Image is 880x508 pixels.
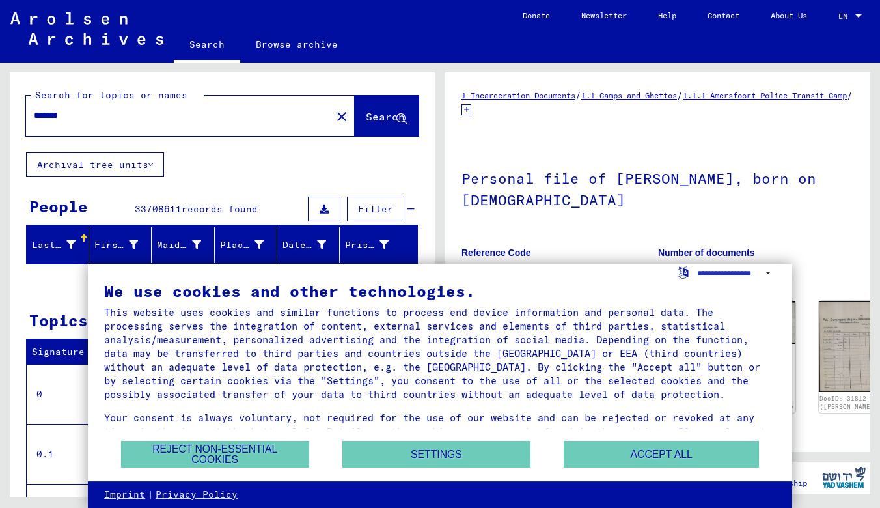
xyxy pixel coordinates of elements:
button: Filter [347,197,404,221]
button: Settings [342,441,530,468]
span: records found [182,203,258,215]
span: / [677,89,683,101]
mat-header-cell: Date of Birth [277,227,340,263]
div: Date of Birth [282,234,342,255]
div: Maiden Name [157,234,217,255]
span: EN [838,12,853,21]
button: Reject non-essential cookies [121,441,309,468]
div: Place of Birth [220,234,280,255]
span: Filter [358,203,393,215]
a: Browse archive [240,29,353,60]
mat-label: Search for topics or names [35,89,187,101]
mat-header-cell: Last Name [27,227,89,263]
span: Search [366,110,405,123]
mat-icon: close [334,109,350,124]
span: 33708611 [135,203,182,215]
b: Number of documents [658,247,755,258]
mat-header-cell: Prisoner # [340,227,417,263]
td: 0.1 [27,424,117,484]
div: Your consent is always voluntary, not required for the use of our website and can be rejected or ... [104,411,776,452]
img: 001.jpg [819,301,879,392]
td: 0 [27,364,117,424]
button: Clear [329,103,355,129]
div: Topics [29,309,88,332]
a: 1.1 Camps and Ghettos [581,91,677,100]
img: Arolsen_neg.svg [10,12,163,45]
button: Search [355,96,419,136]
a: Imprint [104,488,145,501]
div: Date of Birth [282,238,326,252]
div: First Name [94,238,138,252]
div: Signature [32,342,119,363]
a: Search [174,29,240,63]
div: We use cookies and other technologies. [104,283,776,299]
button: Accept all [564,441,759,468]
a: DocID: 31812 ([PERSON_NAME]) [819,395,878,411]
span: / [575,89,581,101]
div: Prisoner # [345,234,405,255]
img: yv_logo.png [819,461,868,494]
a: Privacy Policy [156,488,238,501]
a: 1.1.1 Amersfoort Police Transit Camp [683,91,847,100]
b: Reference Code [461,247,531,258]
div: First Name [94,234,154,255]
div: Signature [32,345,106,359]
a: 1 Incarceration Documents [461,91,575,100]
div: Last Name [32,238,76,252]
button: Archival tree units [26,152,164,177]
div: Place of Birth [220,238,264,252]
mat-header-cell: First Name [89,227,152,263]
div: People [29,195,88,218]
mat-header-cell: Maiden Name [152,227,214,263]
mat-header-cell: Place of Birth [215,227,277,263]
h1: Personal file of [PERSON_NAME], born on [DEMOGRAPHIC_DATA] [461,148,854,227]
div: Prisoner # [345,238,389,252]
div: Maiden Name [157,238,200,252]
span: / [847,89,853,101]
div: Last Name [32,234,92,255]
div: This website uses cookies and similar functions to process end device information and personal da... [104,305,776,401]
